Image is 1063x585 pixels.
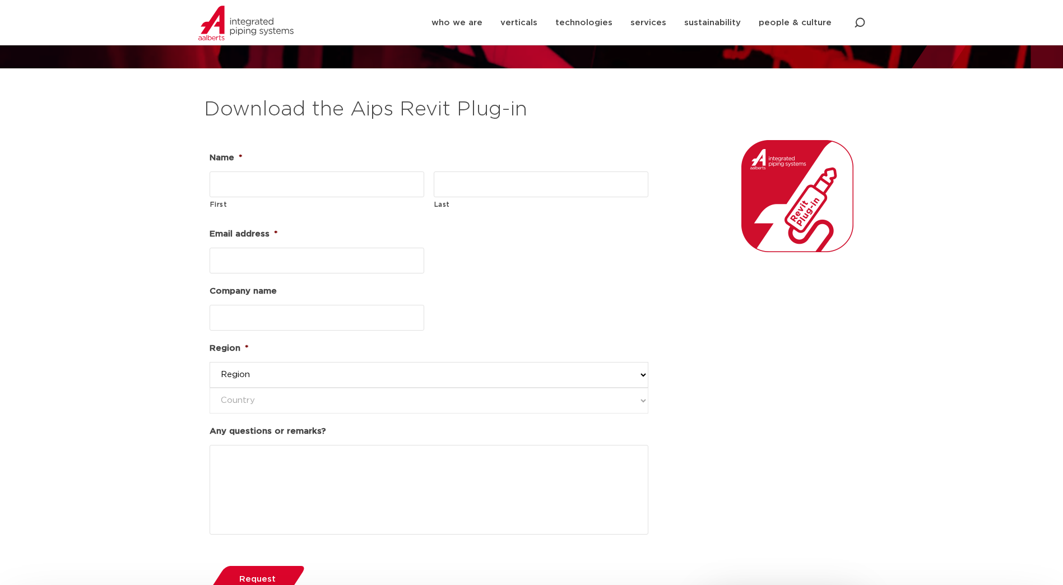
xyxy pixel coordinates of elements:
[210,426,326,437] label: Any questions or remarks?
[210,152,242,164] label: Name
[204,96,860,123] h2: Download the Aips Revit Plug-in
[210,198,424,211] label: First
[210,286,277,297] label: Company name
[239,575,276,583] span: Request
[741,140,853,252] img: Aalberts_IPS_icon_revit_plugin_rgb.png
[210,343,248,354] label: Region
[434,198,648,211] label: Last
[210,229,277,240] label: Email address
